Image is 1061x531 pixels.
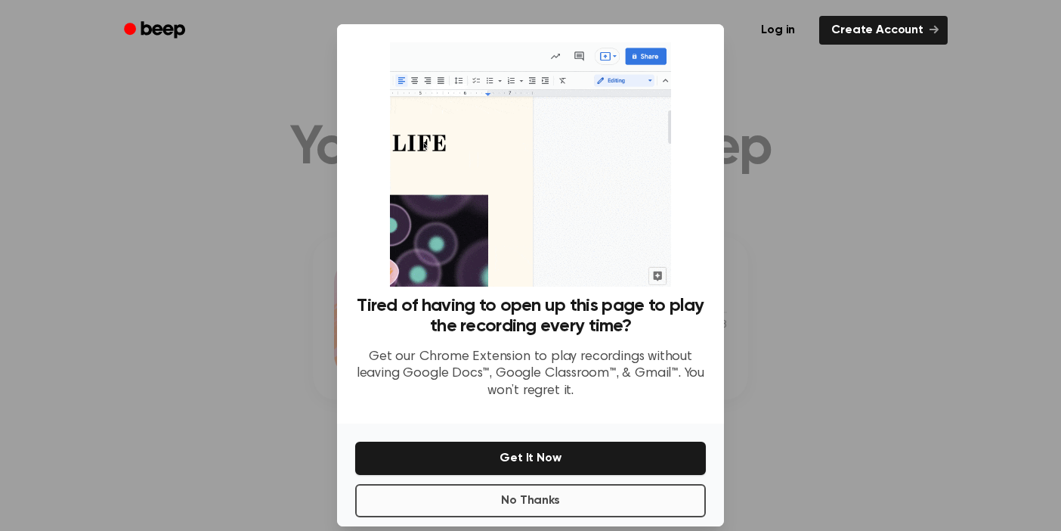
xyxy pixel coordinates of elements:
p: Get our Chrome Extension to play recordings without leaving Google Docs™, Google Classroom™, & Gm... [355,349,706,400]
button: Get It Now [355,442,706,475]
button: No Thanks [355,484,706,517]
h3: Tired of having to open up this page to play the recording every time? [355,296,706,337]
img: Beep extension in action [390,42,670,287]
a: Create Account [819,16,948,45]
a: Beep [113,16,199,45]
a: Log in [746,13,810,48]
